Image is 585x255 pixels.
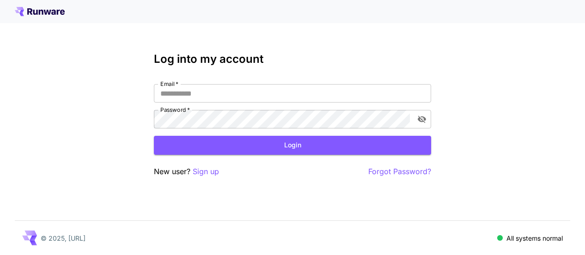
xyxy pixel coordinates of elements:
[506,233,563,243] p: All systems normal
[193,166,219,177] button: Sign up
[154,166,219,177] p: New user?
[154,53,431,66] h3: Log into my account
[414,111,430,127] button: toggle password visibility
[160,106,190,114] label: Password
[160,80,178,88] label: Email
[41,233,85,243] p: © 2025, [URL]
[368,166,431,177] button: Forgot Password?
[154,136,431,155] button: Login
